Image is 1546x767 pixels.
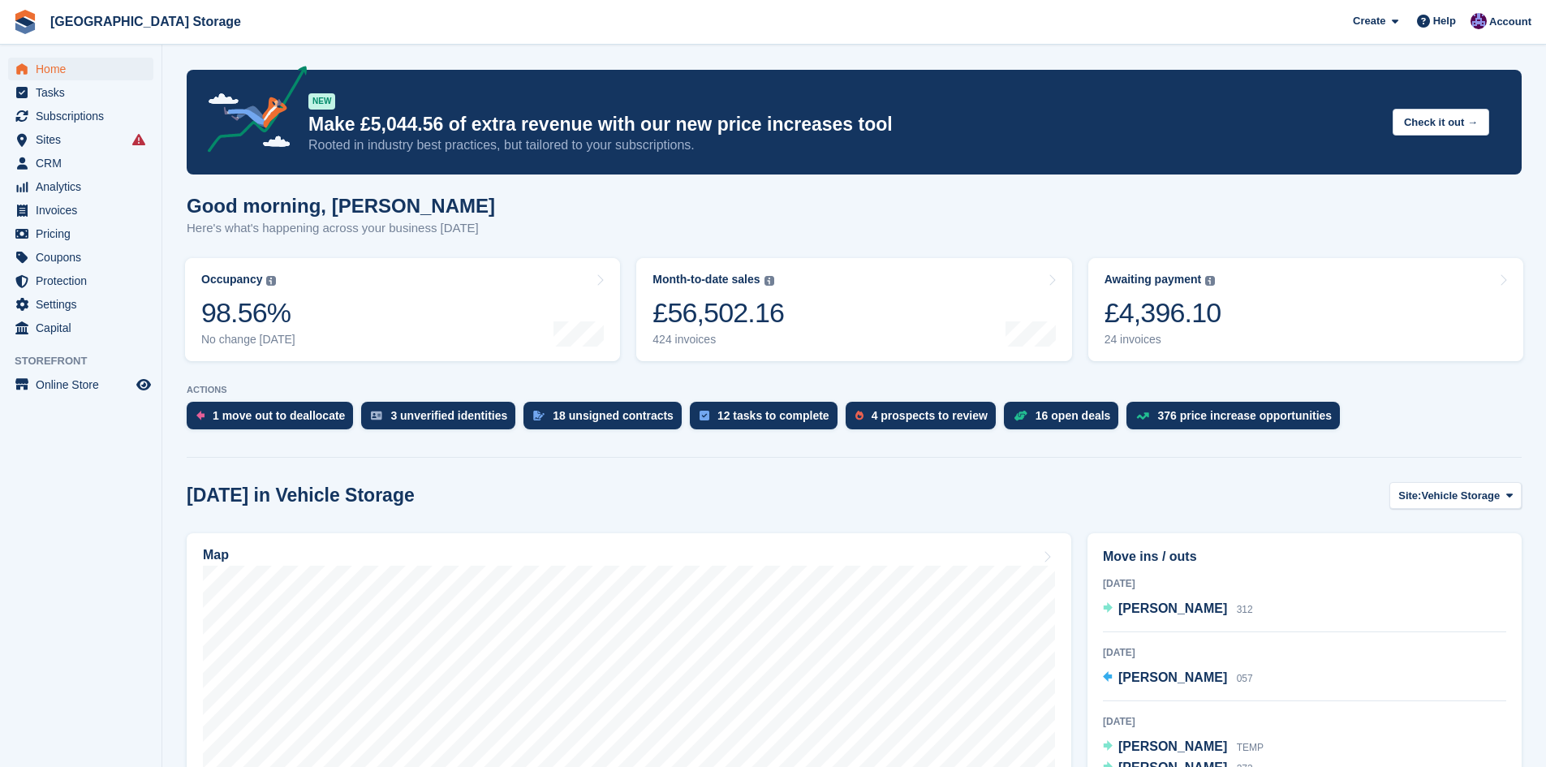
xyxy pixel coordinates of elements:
span: 057 [1237,673,1253,684]
span: Pricing [36,222,133,245]
a: 376 price increase opportunities [1126,402,1348,437]
a: menu [8,317,153,339]
a: menu [8,58,153,80]
img: Hollie Harvey [1471,13,1487,29]
button: Site: Vehicle Storage [1389,482,1522,509]
p: Rooted in industry best practices, but tailored to your subscriptions. [308,136,1380,154]
a: menu [8,81,153,104]
div: 1 move out to deallocate [213,409,345,422]
a: 16 open deals [1004,402,1127,437]
span: Help [1433,13,1456,29]
a: 18 unsigned contracts [523,402,690,437]
img: price-adjustments-announcement-icon-8257ccfd72463d97f412b2fc003d46551f7dbcb40ab6d574587a9cd5c0d94... [194,66,308,158]
a: menu [8,246,153,269]
span: Subscriptions [36,105,133,127]
img: verify_identity-adf6edd0f0f0b5bbfe63781bf79b02c33cf7c696d77639b501bdc392416b5a36.svg [371,411,382,420]
div: Awaiting payment [1105,273,1202,287]
i: Smart entry sync failures have occurred [132,133,145,146]
a: 4 prospects to review [846,402,1004,437]
div: 16 open deals [1036,409,1111,422]
div: £4,396.10 [1105,296,1221,330]
a: menu [8,105,153,127]
a: menu [8,152,153,175]
span: 312 [1237,604,1253,615]
a: 1 move out to deallocate [187,402,361,437]
div: Month-to-date sales [652,273,760,287]
a: [GEOGRAPHIC_DATA] Storage [44,8,248,35]
div: 98.56% [201,296,295,330]
a: [PERSON_NAME] 312 [1103,599,1253,620]
p: Here's what's happening across your business [DATE] [187,219,495,238]
img: price_increase_opportunities-93ffe204e8149a01c8c9dc8f82e8f89637d9d84a8eef4429ea346261dce0b2c0.svg [1136,412,1149,420]
img: prospect-51fa495bee0391a8d652442698ab0144808aea92771e9ea1ae160a38d050c398.svg [855,411,863,420]
img: contract_signature_icon-13c848040528278c33f63329250d36e43548de30e8caae1d1a13099fd9432cc5.svg [533,411,545,420]
a: Occupancy 98.56% No change [DATE] [185,258,620,361]
a: [PERSON_NAME] TEMP [1103,737,1264,758]
div: [DATE] [1103,645,1506,660]
span: Home [36,58,133,80]
span: Site: [1398,488,1421,504]
div: 376 price increase opportunities [1157,409,1332,422]
div: NEW [308,93,335,110]
button: Check it out → [1393,109,1489,136]
div: 12 tasks to complete [717,409,829,422]
span: Coupons [36,246,133,269]
a: [PERSON_NAME] 057 [1103,668,1253,689]
img: task-75834270c22a3079a89374b754ae025e5fb1db73e45f91037f5363f120a921f8.svg [700,411,709,420]
span: Vehicle Storage [1421,488,1500,504]
img: icon-info-grey-7440780725fd019a000dd9b08b2336e03edf1995a4989e88bcd33f0948082b44.svg [1205,276,1215,286]
span: [PERSON_NAME] [1118,739,1227,753]
img: move_outs_to_deallocate_icon-f764333ba52eb49d3ac5e1228854f67142a1ed5810a6f6cc68b1a99e826820c5.svg [196,411,205,420]
span: Protection [36,269,133,292]
span: Sites [36,128,133,151]
span: [PERSON_NAME] [1118,670,1227,684]
h1: Good morning, [PERSON_NAME] [187,195,495,217]
span: Online Store [36,373,133,396]
span: Capital [36,317,133,339]
span: CRM [36,152,133,175]
div: 424 invoices [652,333,784,347]
p: Make £5,044.56 of extra revenue with our new price increases tool [308,113,1380,136]
div: [DATE] [1103,576,1506,591]
a: menu [8,128,153,151]
span: Invoices [36,199,133,222]
h2: [DATE] in Vehicle Storage [187,485,415,506]
div: Occupancy [201,273,262,287]
div: 18 unsigned contracts [553,409,674,422]
span: Account [1489,14,1531,30]
div: 24 invoices [1105,333,1221,347]
div: No change [DATE] [201,333,295,347]
a: 3 unverified identities [361,402,523,437]
a: menu [8,269,153,292]
a: Awaiting payment £4,396.10 24 invoices [1088,258,1523,361]
img: stora-icon-8386f47178a22dfd0bd8f6a31ec36ba5ce8667c1dd55bd0f319d3a0aa187defe.svg [13,10,37,34]
span: Storefront [15,353,161,369]
a: menu [8,373,153,396]
img: icon-info-grey-7440780725fd019a000dd9b08b2336e03edf1995a4989e88bcd33f0948082b44.svg [266,276,276,286]
span: Analytics [36,175,133,198]
a: menu [8,222,153,245]
p: ACTIONS [187,385,1522,395]
span: TEMP [1237,742,1264,753]
div: [DATE] [1103,714,1506,729]
a: 12 tasks to complete [690,402,846,437]
div: £56,502.16 [652,296,784,330]
div: 4 prospects to review [872,409,988,422]
a: Preview store [134,375,153,394]
div: 3 unverified identities [390,409,507,422]
img: deal-1b604bf984904fb50ccaf53a9ad4b4a5d6e5aea283cecdc64d6e3604feb123c2.svg [1014,410,1027,421]
span: [PERSON_NAME] [1118,601,1227,615]
img: icon-info-grey-7440780725fd019a000dd9b08b2336e03edf1995a4989e88bcd33f0948082b44.svg [764,276,774,286]
h2: Map [203,548,229,562]
a: Month-to-date sales £56,502.16 424 invoices [636,258,1071,361]
a: menu [8,199,153,222]
h2: Move ins / outs [1103,547,1506,567]
a: menu [8,175,153,198]
span: Settings [36,293,133,316]
a: menu [8,293,153,316]
span: Create [1353,13,1385,29]
span: Tasks [36,81,133,104]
